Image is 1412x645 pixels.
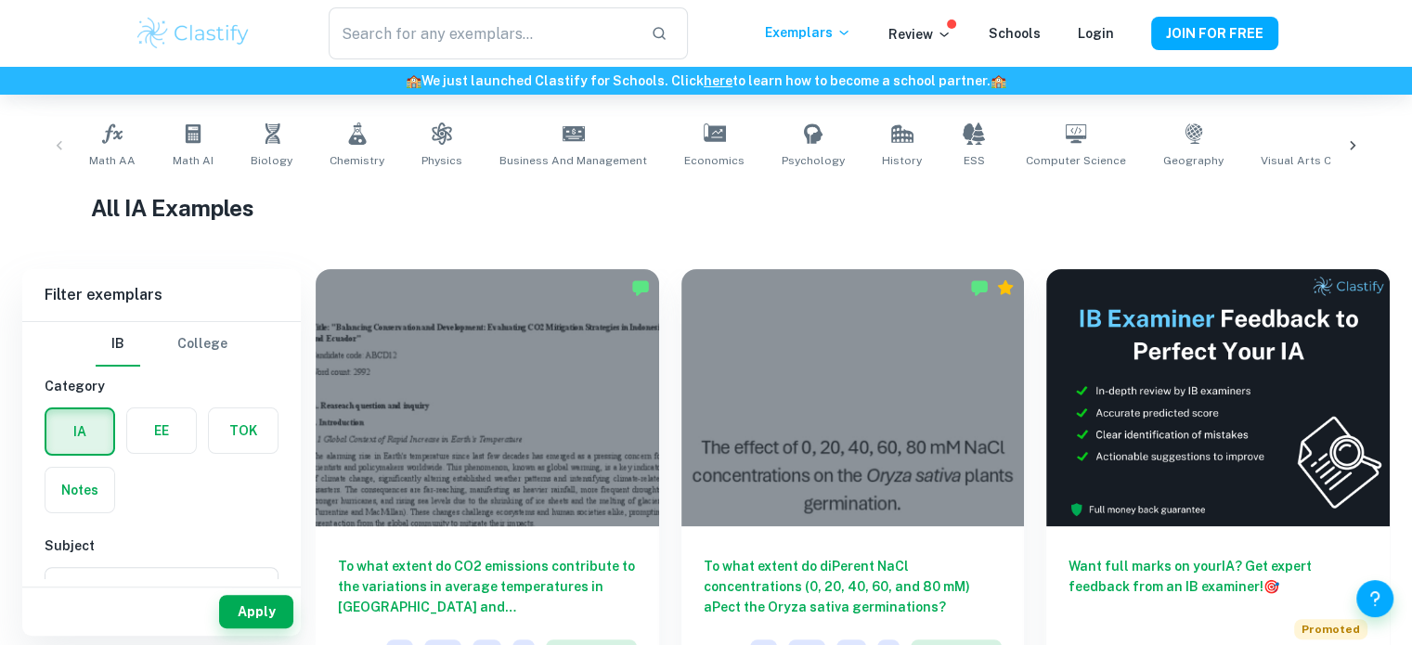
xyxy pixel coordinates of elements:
span: Math AI [173,152,214,169]
button: Notes [45,468,114,512]
span: History [882,152,922,169]
h6: We just launched Clastify for Schools. Click to learn how to become a school partner. [4,71,1408,91]
button: College [177,322,227,367]
span: Promoted [1294,619,1367,639]
button: JOIN FOR FREE [1151,17,1278,50]
a: Login [1078,26,1114,41]
button: Apply [219,595,293,628]
p: Review [888,24,952,45]
div: Premium [996,278,1015,297]
span: 🎯 [1263,579,1279,594]
span: Physics [421,152,462,169]
span: Business and Management [499,152,647,169]
h6: Category [45,376,279,396]
span: Biology [251,152,292,169]
img: Thumbnail [1046,269,1390,526]
h6: To what extent do diPerent NaCl concentrations (0, 20, 40, 60, and 80 mM) aPect the Oryza sativa ... [704,556,1003,617]
button: IA [46,409,113,454]
img: Marked [631,278,650,297]
span: Computer Science [1026,152,1126,169]
input: Search for any exemplars... [329,7,635,59]
span: 🏫 [406,73,421,88]
span: Geography [1163,152,1224,169]
button: Help and Feedback [1356,580,1393,617]
img: Marked [970,278,989,297]
button: EE [127,408,196,453]
h6: To what extent do CO2 emissions contribute to the variations in average temperatures in [GEOGRAPH... [338,556,637,617]
span: 🏫 [991,73,1006,88]
span: Chemistry [330,152,384,169]
span: ESS [964,152,985,169]
span: Economics [684,152,745,169]
a: here [704,73,732,88]
div: Filter type choice [96,322,227,367]
img: Clastify logo [135,15,253,52]
span: Psychology [782,152,845,169]
span: Math AA [89,152,136,169]
h6: Subject [45,535,279,556]
h6: Want full marks on your IA ? Get expert feedback from an IB examiner! [1069,556,1367,597]
p: Exemplars [765,22,851,43]
h1: All IA Examples [91,191,1322,225]
a: Schools [989,26,1041,41]
h6: Filter exemplars [22,269,301,321]
button: TOK [209,408,278,453]
button: IB [96,322,140,367]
